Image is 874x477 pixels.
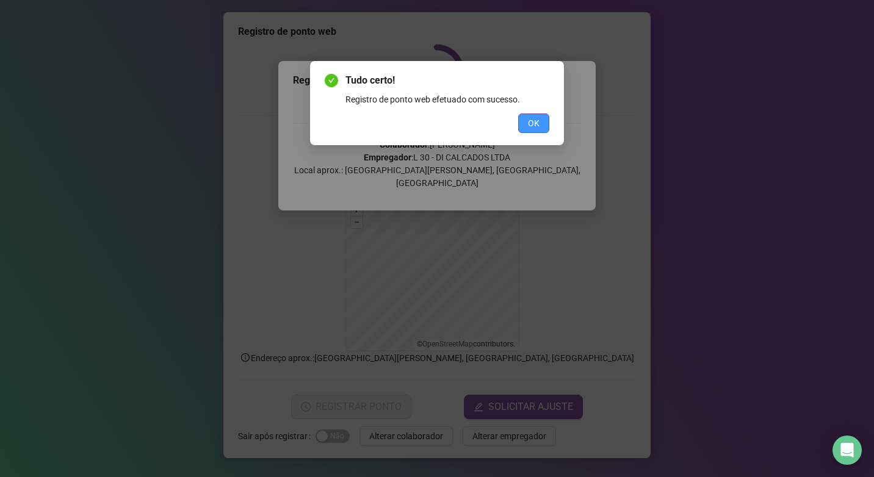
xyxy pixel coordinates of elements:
button: OK [518,113,549,133]
div: Open Intercom Messenger [832,436,862,465]
div: Registro de ponto web efetuado com sucesso. [345,93,549,106]
span: check-circle [325,74,338,87]
span: OK [528,117,540,130]
span: Tudo certo! [345,73,549,88]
